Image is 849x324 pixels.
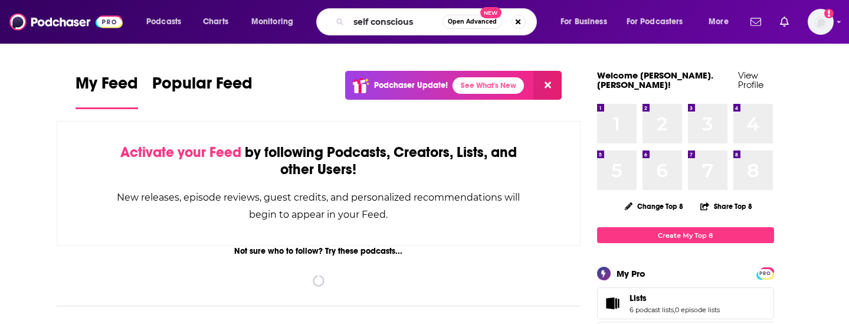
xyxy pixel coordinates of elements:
[627,14,683,30] span: For Podcasters
[709,14,729,30] span: More
[453,77,524,94] a: See What's New
[146,14,181,30] span: Podcasts
[57,246,581,256] div: Not sure who to follow? Try these podcasts...
[442,15,502,29] button: Open AdvancedNew
[808,9,834,35] img: User Profile
[619,12,700,31] button: open menu
[700,195,753,218] button: Share Top 8
[808,9,834,35] span: Logged in as hannah.bishop
[448,19,497,25] span: Open Advanced
[630,293,647,303] span: Lists
[597,227,774,243] a: Create My Top 8
[738,70,763,90] a: View Profile
[349,12,442,31] input: Search podcasts, credits, & more...
[597,287,774,319] span: Lists
[327,8,548,35] div: Search podcasts, credits, & more...
[203,14,228,30] span: Charts
[243,12,309,31] button: open menu
[597,70,713,90] a: Welcome [PERSON_NAME].[PERSON_NAME]!
[824,9,834,18] svg: Add a profile image
[116,189,522,223] div: New releases, episode reviews, guest credits, and personalized recommendations will begin to appe...
[630,306,674,314] a: 6 podcast lists
[138,12,196,31] button: open menu
[76,73,138,109] a: My Feed
[630,293,720,303] a: Lists
[618,199,691,214] button: Change Top 8
[195,12,235,31] a: Charts
[758,269,772,277] a: PRO
[560,14,607,30] span: For Business
[152,73,253,100] span: Popular Feed
[746,12,766,32] a: Show notifications dropdown
[675,306,720,314] a: 0 episode lists
[758,269,772,278] span: PRO
[617,268,645,279] div: My Pro
[116,144,522,178] div: by following Podcasts, Creators, Lists, and other Users!
[152,73,253,109] a: Popular Feed
[9,11,123,33] img: Podchaser - Follow, Share and Rate Podcasts
[674,306,675,314] span: ,
[251,14,293,30] span: Monitoring
[76,73,138,100] span: My Feed
[120,143,241,161] span: Activate your Feed
[480,7,501,18] span: New
[808,9,834,35] button: Show profile menu
[700,12,743,31] button: open menu
[775,12,794,32] a: Show notifications dropdown
[552,12,622,31] button: open menu
[374,80,448,90] p: Podchaser Update!
[601,295,625,312] a: Lists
